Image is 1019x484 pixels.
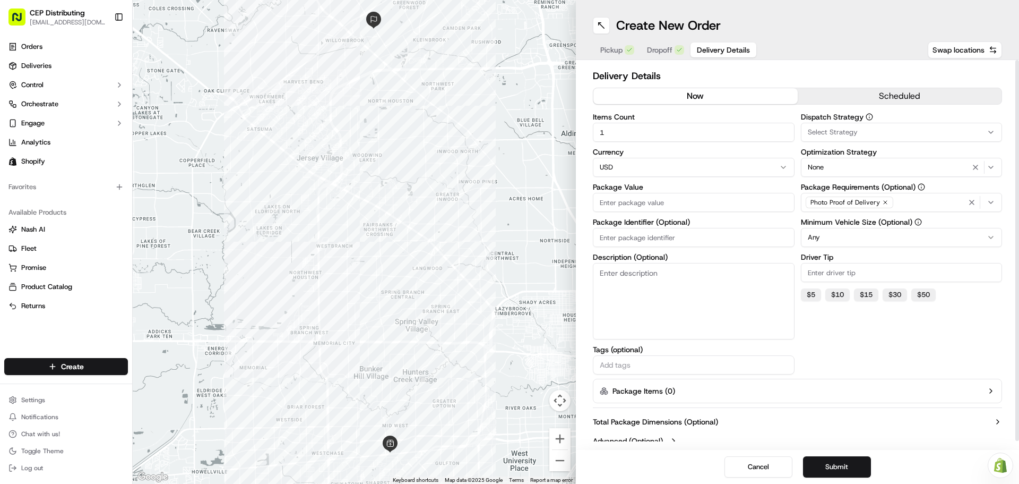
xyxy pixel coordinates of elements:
span: Photo Proof of Delivery [810,198,880,207]
img: Nash [11,11,32,32]
span: Log out [21,464,43,472]
a: Product Catalog [8,282,124,292]
input: Enter package identifier [593,228,795,247]
button: $50 [911,288,936,301]
button: See all [165,136,193,149]
img: 1736555255976-a54dd68f-1ca7-489b-9aae-adbdc363a1c4 [21,194,30,202]
a: Analytics [4,134,128,151]
button: Total Package Dimensions (Optional) [593,417,1002,427]
span: Engage [21,118,45,128]
span: Pylon [106,264,128,271]
a: Report a map error [530,477,573,483]
button: $30 [883,288,907,301]
span: Select Strategy [808,128,858,137]
button: now [593,88,798,104]
button: Promise [4,259,128,276]
h2: Delivery Details [593,69,1002,83]
span: Pickup [600,45,623,55]
label: Currency [593,148,795,156]
a: 💻API Documentation [85,233,175,252]
button: Package Items (0) [593,379,1002,403]
label: Tags (optional) [593,346,795,353]
a: Fleet [8,244,124,253]
label: Package Value [593,183,795,191]
span: Map data ©2025 Google [445,477,503,483]
input: Got a question? Start typing here... [28,69,191,80]
button: CEP Distributing [30,7,85,18]
span: Notifications [21,413,58,421]
button: $15 [854,288,878,301]
button: Control [4,77,128,94]
button: Returns [4,298,128,315]
img: Shopify logo [8,157,17,166]
img: 1736555255976-a54dd68f-1ca7-489b-9aae-adbdc363a1c4 [21,165,30,174]
div: We're available if you need us! [48,112,146,121]
span: Toggle Theme [21,447,64,455]
button: Fleet [4,240,128,257]
button: Select Strategy [801,123,1003,142]
span: [DATE] [94,193,116,202]
button: Engage [4,115,128,132]
a: Open this area in Google Maps (opens a new window) [135,470,170,484]
span: Wisdom [PERSON_NAME] [33,165,113,173]
span: Dropoff [647,45,672,55]
label: Advanced (Optional) [593,436,663,446]
a: Deliveries [4,57,128,74]
label: Driver Tip [801,253,1003,261]
div: Past conversations [11,138,71,147]
button: Submit [803,456,871,478]
p: Welcome 👋 [11,43,193,60]
span: Fleet [21,244,37,253]
button: Cancel [724,456,792,478]
button: Chat with us! [4,427,128,441]
div: 📗 [11,239,19,247]
span: • [115,165,119,173]
img: Wisdom Oko [11,155,28,175]
button: Create [4,358,128,375]
span: API Documentation [100,237,170,248]
label: Items Count [593,113,795,121]
button: scheduled [798,88,1002,104]
img: 8571987876998_91fb9ceb93ad5c398215_72.jpg [22,101,41,121]
button: CEP Distributing[EMAIL_ADDRESS][DOMAIN_NAME] [4,4,110,30]
button: Advanced (Optional) [593,436,1002,446]
button: Settings [4,393,128,407]
h1: Create New Order [616,17,721,34]
span: Control [21,80,44,90]
label: Minimum Vehicle Size (Optional) [801,218,1003,226]
div: Favorites [4,179,128,196]
div: Available Products [4,204,128,221]
span: [PERSON_NAME] [33,193,86,202]
span: Settings [21,396,45,404]
button: Zoom out [549,450,571,471]
label: Optimization Strategy [801,148,1003,156]
button: Log out [4,461,128,475]
img: Google [135,470,170,484]
label: Description (Optional) [593,253,795,261]
a: 📗Knowledge Base [6,233,85,252]
button: Dispatch Strategy [866,113,873,121]
span: • [88,193,92,202]
button: Swap locations [928,41,1002,58]
img: Masood Aslam [11,183,28,200]
span: Analytics [21,138,50,147]
span: Orchestrate [21,99,58,109]
span: Chat with us! [21,430,60,438]
img: 1736555255976-a54dd68f-1ca7-489b-9aae-adbdc363a1c4 [11,101,30,121]
span: Promise [21,263,46,273]
button: Orchestrate [4,96,128,113]
button: $10 [825,288,850,301]
span: Deliveries [21,61,51,71]
span: [DATE] [121,165,143,173]
button: Zoom in [549,428,571,449]
button: [EMAIL_ADDRESS][DOMAIN_NAME] [30,18,106,27]
span: Create [61,361,84,372]
a: Terms (opens in new tab) [509,477,524,483]
a: Powered byPylon [75,263,128,271]
div: Start new chat [48,101,174,112]
input: Enter package value [593,193,795,212]
span: Shopify [21,157,45,166]
button: Minimum Vehicle Size (Optional) [914,218,922,226]
button: $5 [801,288,821,301]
